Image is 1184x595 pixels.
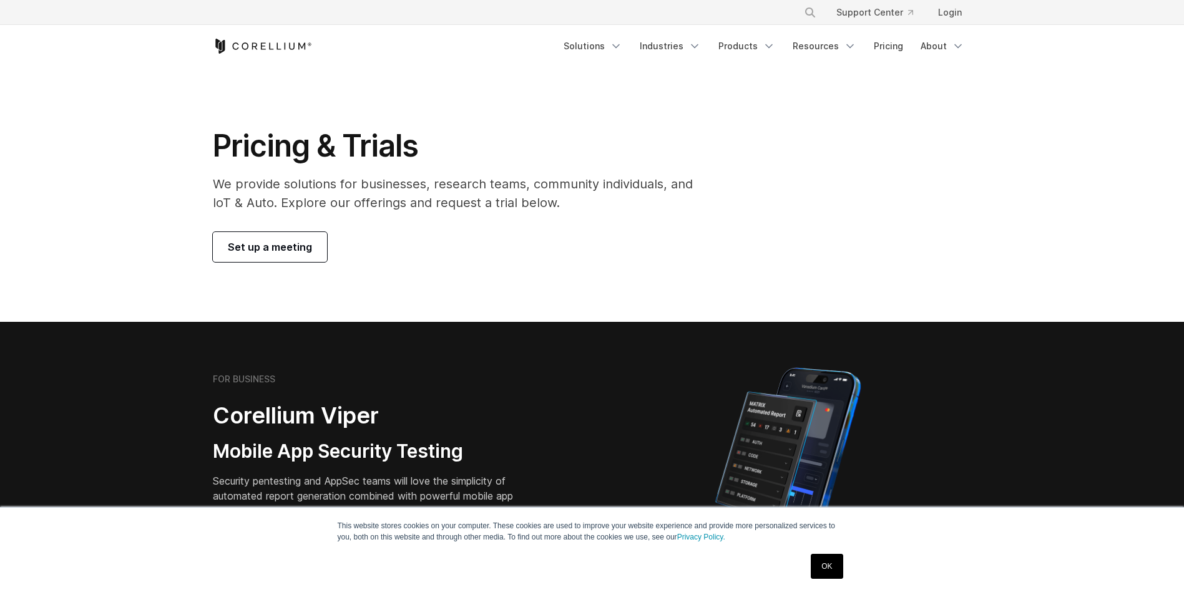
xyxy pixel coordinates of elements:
a: Set up a meeting [213,232,327,262]
a: Support Center [826,1,923,24]
h2: Corellium Viper [213,402,532,430]
a: Resources [785,35,864,57]
h6: FOR BUSINESS [213,374,275,385]
a: Industries [632,35,708,57]
div: Navigation Menu [556,35,972,57]
a: Login [928,1,972,24]
h3: Mobile App Security Testing [213,440,532,463]
a: Corellium Home [213,39,312,54]
a: Solutions [556,35,630,57]
a: OK [811,554,843,579]
button: Search [799,1,821,24]
p: We provide solutions for businesses, research teams, community individuals, and IoT & Auto. Explo... [213,175,710,212]
a: About [913,35,972,57]
a: Pricing [866,35,911,57]
img: Corellium MATRIX automated report on iPhone showing app vulnerability test results across securit... [694,362,882,580]
p: This website stores cookies on your computer. These cookies are used to improve your website expe... [338,520,847,543]
span: Set up a meeting [228,239,312,254]
div: Navigation Menu [789,1,972,24]
p: Security pentesting and AppSec teams will love the simplicity of automated report generation comb... [213,473,532,518]
a: Products [711,35,783,57]
a: Privacy Policy. [677,533,725,541]
h1: Pricing & Trials [213,127,710,165]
